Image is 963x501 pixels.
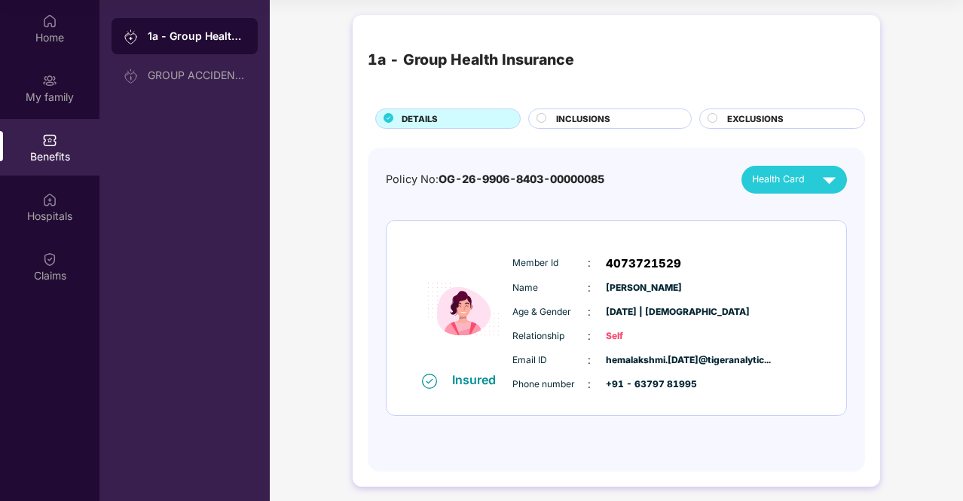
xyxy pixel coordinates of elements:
[439,173,604,185] span: OG-26-9906-8403-00000085
[512,377,588,392] span: Phone number
[124,69,139,84] img: svg+xml;base64,PHN2ZyB3aWR0aD0iMjAiIGhlaWdodD0iMjAiIHZpZXdCb3g9IjAgMCAyMCAyMCIgZmlsbD0ibm9uZSIgeG...
[588,376,591,393] span: :
[42,133,57,148] img: svg+xml;base64,PHN2ZyBpZD0iQmVuZWZpdHMiIHhtbG5zPSJodHRwOi8vd3d3LnczLm9yZy8yMDAwL3N2ZyIgd2lkdGg9Ij...
[588,280,591,296] span: :
[606,353,681,368] span: hemalakshmi.[DATE]@tigeranalytic...
[512,305,588,319] span: Age & Gender
[422,374,437,389] img: svg+xml;base64,PHN2ZyB4bWxucz0iaHR0cDovL3d3dy53My5vcmcvMjAwMC9zdmciIHdpZHRoPSIxNiIgaGVpZ2h0PSIxNi...
[606,305,681,319] span: [DATE] | [DEMOGRAPHIC_DATA]
[512,281,588,295] span: Name
[386,171,604,188] div: Policy No:
[588,352,591,368] span: :
[588,328,591,344] span: :
[588,255,591,271] span: :
[588,304,591,320] span: :
[606,377,681,392] span: +91 - 63797 81995
[606,281,681,295] span: [PERSON_NAME]
[42,14,57,29] img: svg+xml;base64,PHN2ZyBpZD0iSG9tZSIgeG1sbnM9Imh0dHA6Ly93d3cudzMub3JnLzIwMDAvc3ZnIiB3aWR0aD0iMjAiIG...
[741,166,847,194] button: Health Card
[418,247,509,371] img: icon
[42,252,57,267] img: svg+xml;base64,PHN2ZyBpZD0iQ2xhaW0iIHhtbG5zPSJodHRwOi8vd3d3LnczLm9yZy8yMDAwL3N2ZyIgd2lkdGg9IjIwIi...
[752,172,805,187] span: Health Card
[402,112,438,126] span: DETAILS
[606,329,681,344] span: Self
[512,256,588,270] span: Member Id
[727,112,784,126] span: EXCLUSIONS
[606,255,681,273] span: 4073721529
[124,29,139,44] img: svg+xml;base64,PHN2ZyB3aWR0aD0iMjAiIGhlaWdodD0iMjAiIHZpZXdCb3g9IjAgMCAyMCAyMCIgZmlsbD0ibm9uZSIgeG...
[816,166,842,193] img: svg+xml;base64,PHN2ZyB4bWxucz0iaHR0cDovL3d3dy53My5vcmcvMjAwMC9zdmciIHZpZXdCb3g9IjAgMCAyNCAyNCIgd2...
[148,29,246,44] div: 1a - Group Health Insurance
[512,329,588,344] span: Relationship
[368,48,574,72] div: 1a - Group Health Insurance
[512,353,588,368] span: Email ID
[148,69,246,81] div: GROUP ACCIDENTAL INSURANCE
[452,372,505,387] div: Insured
[42,192,57,207] img: svg+xml;base64,PHN2ZyBpZD0iSG9zcGl0YWxzIiB4bWxucz0iaHR0cDovL3d3dy53My5vcmcvMjAwMC9zdmciIHdpZHRoPS...
[42,73,57,88] img: svg+xml;base64,PHN2ZyB3aWR0aD0iMjAiIGhlaWdodD0iMjAiIHZpZXdCb3g9IjAgMCAyMCAyMCIgZmlsbD0ibm9uZSIgeG...
[556,112,610,126] span: INCLUSIONS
